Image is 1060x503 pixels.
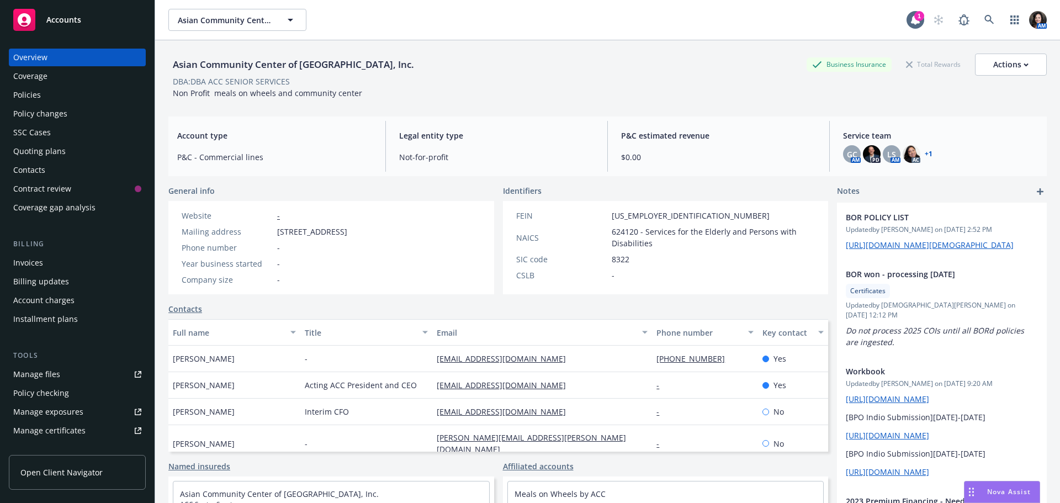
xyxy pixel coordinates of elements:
[964,481,1040,503] button: Nova Assist
[13,384,69,402] div: Policy checking
[621,151,816,163] span: $0.00
[173,88,362,98] span: Non Profit meals on wheels and community center
[846,268,1009,280] span: BOR won - processing [DATE]
[516,269,607,281] div: CSLB
[847,149,857,160] span: GC
[656,327,741,338] div: Phone number
[173,353,235,364] span: [PERSON_NAME]
[987,487,1031,496] span: Nova Assist
[9,124,146,141] a: SSC Cases
[837,357,1047,486] div: WorkbookUpdatedby [PERSON_NAME] on [DATE] 9:20 AM[URL][DOMAIN_NAME][BPO Indio Submission][DATE]-[...
[9,422,146,440] a: Manage certificates
[843,130,1038,141] span: Service team
[13,86,41,104] div: Policies
[773,406,784,417] span: No
[305,353,308,364] span: -
[9,254,146,272] a: Invoices
[9,273,146,290] a: Billing updates
[182,242,273,253] div: Phone number
[13,49,47,66] div: Overview
[177,130,372,141] span: Account type
[437,327,635,338] div: Email
[656,380,668,390] a: -
[887,149,896,160] span: LS
[9,384,146,402] a: Policy checking
[432,319,652,346] button: Email
[46,15,81,24] span: Accounts
[13,161,45,179] div: Contacts
[180,489,379,499] a: Asian Community Center of [GEOGRAPHIC_DATA], Inc.
[612,210,770,221] span: [US_EMPLOYER_IDENTIFICATION_NUMBER]
[903,145,920,163] img: photo
[621,130,816,141] span: P&C estimated revenue
[846,211,1009,223] span: BOR POLICY LIST
[173,406,235,417] span: [PERSON_NAME]
[846,325,1026,347] em: Do not process 2025 COIs until all BORd policies are ingested.
[305,406,349,417] span: Interim CFO
[305,379,417,391] span: Acting ACC President and CEO
[277,210,280,221] a: -
[846,430,929,441] a: [URL][DOMAIN_NAME]
[305,327,416,338] div: Title
[437,353,575,364] a: [EMAIL_ADDRESS][DOMAIN_NAME]
[656,438,668,449] a: -
[846,448,1038,459] p: [BPO Indio Submission][DATE]-[DATE]
[168,319,300,346] button: Full name
[758,319,828,346] button: Key contact
[13,310,78,328] div: Installment plans
[13,292,75,309] div: Account charges
[762,327,812,338] div: Key contact
[837,260,1047,357] div: BOR won - processing [DATE]CertificatesUpdatedby [DEMOGRAPHIC_DATA][PERSON_NAME] on [DATE] 12:12 ...
[13,422,86,440] div: Manage certificates
[9,350,146,361] div: Tools
[173,327,284,338] div: Full name
[652,319,757,346] button: Phone number
[656,406,668,417] a: -
[516,253,607,265] div: SIC code
[914,11,924,21] div: 1
[978,9,1000,31] a: Search
[928,9,950,31] a: Start snowing
[9,105,146,123] a: Policy changes
[1004,9,1026,31] a: Switch app
[168,185,215,197] span: General info
[178,14,273,26] span: Asian Community Center of [GEOGRAPHIC_DATA], Inc.
[612,269,614,281] span: -
[437,406,575,417] a: [EMAIL_ADDRESS][DOMAIN_NAME]
[964,481,978,502] div: Drag to move
[13,273,69,290] div: Billing updates
[20,467,103,478] span: Open Client Navigator
[9,4,146,35] a: Accounts
[975,54,1047,76] button: Actions
[503,460,574,472] a: Affiliated accounts
[9,403,146,421] a: Manage exposures
[168,460,230,472] a: Named insureds
[925,151,932,157] a: +1
[953,9,975,31] a: Report a Bug
[182,258,273,269] div: Year business started
[13,105,67,123] div: Policy changes
[807,57,892,71] div: Business Insurance
[516,210,607,221] div: FEIN
[173,379,235,391] span: [PERSON_NAME]
[612,226,815,249] span: 624120 - Services for the Elderly and Persons with Disabilities
[846,379,1038,389] span: Updated by [PERSON_NAME] on [DATE] 9:20 AM
[182,226,273,237] div: Mailing address
[13,254,43,272] div: Invoices
[13,403,83,421] div: Manage exposures
[168,57,418,72] div: Asian Community Center of [GEOGRAPHIC_DATA], Inc.
[9,49,146,66] a: Overview
[399,130,594,141] span: Legal entity type
[13,441,69,458] div: Manage claims
[9,86,146,104] a: Policies
[773,353,786,364] span: Yes
[182,210,273,221] div: Website
[773,379,786,391] span: Yes
[300,319,432,346] button: Title
[13,142,66,160] div: Quoting plans
[846,411,1038,423] p: [BPO Indio Submission][DATE]-[DATE]
[850,286,886,296] span: Certificates
[305,438,308,449] span: -
[656,353,734,364] a: [PHONE_NUMBER]
[1033,185,1047,198] a: add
